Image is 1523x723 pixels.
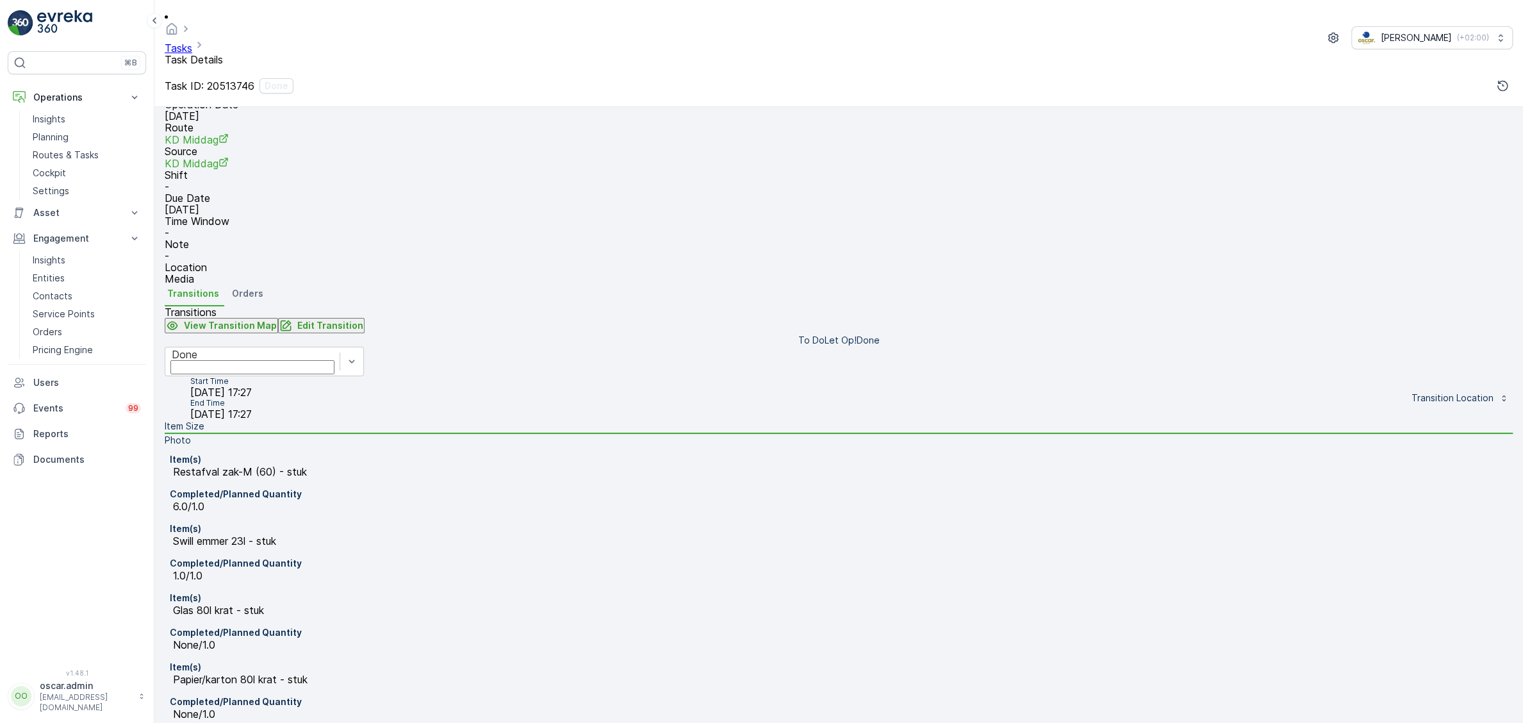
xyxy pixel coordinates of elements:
a: Pricing Engine [28,341,146,359]
a: Insights [28,251,146,269]
p: [DATE] [165,110,1513,122]
button: View Transition Map [165,318,278,333]
img: logo_light-DOdMpM7g.png [37,10,92,36]
p: Media [165,273,1513,285]
p: Source [165,145,1513,157]
span: [DATE] 17:27 [190,386,252,399]
p: Glas 80l krat - stuk [173,604,1508,616]
a: Routes & Tasks [28,146,146,164]
p: Planning [33,131,69,144]
p: [PERSON_NAME] [1381,31,1452,44]
p: Shift [165,169,1513,181]
p: Route [165,122,1513,133]
p: Photo [165,434,191,447]
p: [DATE] [165,204,1513,215]
p: Contacts [33,290,72,303]
p: Users [33,376,141,389]
p: Insights [33,254,65,267]
p: Restafval zak-M (60) - stuk [173,466,1508,478]
p: 6.0/1.0 [173,501,1508,512]
a: Tasks [165,42,192,54]
p: Completed/Planned Quantity [170,626,1508,639]
a: Entities [28,269,146,287]
p: End Time [190,398,252,408]
p: Settings [33,185,69,197]
p: Routes & Tasks [33,149,99,162]
p: Asset [33,206,120,219]
a: Users [8,370,146,395]
p: Cockpit [33,167,66,179]
button: Transition Location [1408,388,1513,408]
a: Cockpit [28,164,146,182]
p: Item Size [165,420,204,433]
p: Time Window [165,215,1513,227]
a: Reports [8,421,146,447]
a: Orders [28,323,146,341]
p: Item(s) [170,453,1508,466]
button: [PERSON_NAME](+02:00) [1351,26,1513,49]
button: Done [259,78,293,94]
p: - [165,227,1513,238]
p: - [165,250,1513,262]
p: Transitions [165,306,1513,318]
p: Done [857,334,880,347]
a: KD Middag [165,133,229,146]
p: Transition Location [1412,392,1494,404]
p: Edit Transition [297,319,363,332]
button: Asset [8,200,146,226]
p: 1.0/1.0 [173,570,1508,581]
p: Documents [33,453,141,466]
p: Completed/Planned Quantity [170,488,1508,501]
span: Task Details [165,53,223,66]
button: Operations [8,85,146,110]
p: Task ID: 20513746 [165,80,254,92]
p: Swill emmer 23l - stuk [173,535,1508,547]
p: View Transition Map [184,319,277,332]
p: Entities [33,272,65,285]
span: Transitions [167,287,219,300]
a: Insights [28,110,146,128]
p: Events [33,402,118,415]
a: Homepage [165,26,179,38]
p: Item(s) [170,592,1508,604]
span: Orders [232,287,263,300]
p: Location [165,262,1513,273]
p: ( +02:00 ) [1457,33,1489,43]
div: OO [11,686,31,706]
a: Service Points [28,305,146,323]
p: Let Op! [825,334,857,347]
p: Item(s) [170,522,1508,535]
p: - [165,181,1513,192]
a: KD Middag [165,157,229,170]
p: None/1.0 [173,708,1508,720]
p: Note [165,238,1513,250]
p: Done [265,79,288,92]
p: 99 [128,403,138,413]
p: Completed/Planned Quantity [170,695,1508,708]
p: Service Points [33,308,95,320]
button: Edit Transition [278,318,365,333]
img: basis-logo_rgb2x.png [1357,31,1376,45]
p: Engagement [33,232,120,245]
p: Reports [33,428,141,440]
a: Planning [28,128,146,146]
p: oscar.admin [40,679,132,692]
p: Completed/Planned Quantity [170,557,1508,570]
a: Contacts [28,287,146,305]
p: [EMAIL_ADDRESS][DOMAIN_NAME] [40,692,132,713]
p: Pricing Engine [33,344,93,356]
p: Papier/karton 80l krat - stuk [173,674,1508,685]
p: Insights [33,113,65,126]
p: Orders [33,326,62,338]
a: Documents [8,447,146,472]
span: v 1.48.1 [8,669,146,677]
p: ⌘B [124,58,137,68]
a: Events99 [8,395,146,421]
span: [DATE] 17:27 [190,408,252,420]
p: To Do [798,334,825,347]
img: logo [8,10,33,36]
button: OOoscar.admin[EMAIL_ADDRESS][DOMAIN_NAME] [8,679,146,713]
p: None/1.0 [173,639,1508,651]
